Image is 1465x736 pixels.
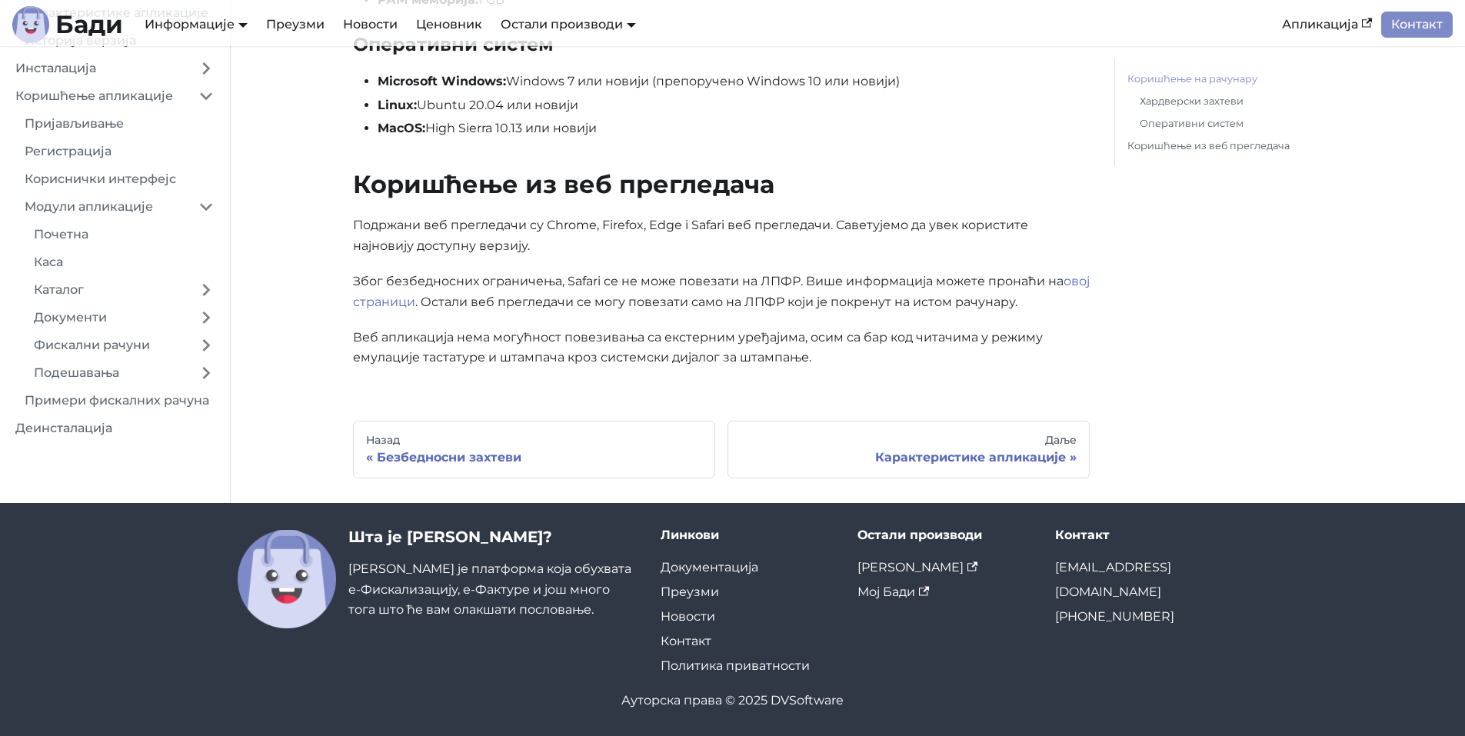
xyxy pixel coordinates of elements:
a: ЛогоБади [12,6,123,43]
a: Новости [334,12,407,38]
div: Контакт [1055,528,1228,543]
a: Инсталација [6,56,189,81]
img: Бади [238,530,336,628]
a: Новости [661,609,715,624]
a: Контакт [1381,12,1453,38]
strong: Microsoft Windows: [378,74,506,88]
a: Каталог [25,278,189,302]
a: Каса [25,250,223,275]
strong: MacOS: [378,121,425,135]
div: [PERSON_NAME] је платформа која обухвата е-Фискализацију, е-Фактуре и још много тога што ће вам о... [348,528,636,628]
li: Ubuntu 20.04 или новији [378,95,1090,115]
a: Кориснички интерфејс [15,167,223,191]
a: Хардверски захтеви [1140,93,1331,109]
a: НазадБезбедносни захтеви [353,421,715,479]
h3: Шта је [PERSON_NAME]? [348,528,636,547]
button: Expand sidebar category 'Документи' [189,305,223,330]
a: Апликација [1273,12,1381,38]
a: Почетна [25,222,223,247]
div: Даље [741,434,1077,448]
a: Мој Бади [857,584,929,599]
a: Коришћење из веб прегледача [1127,138,1337,154]
a: Ценовник [407,12,491,38]
button: Expand sidebar category 'Фискални рачуни' [189,333,223,358]
b: Бади [55,12,123,37]
a: Контакт [661,634,711,648]
img: Лого [12,6,49,43]
a: Коришћење апликације [6,84,189,108]
a: Политика приватности [661,658,810,673]
p: Веб апликација нема могућност повезивања са екстерним уређајима, осим са бар код читачима у режим... [353,328,1090,368]
a: [EMAIL_ADDRESS][DOMAIN_NAME] [1055,560,1171,599]
a: Документи [25,305,189,330]
a: Информације [145,17,248,32]
a: Преузми [661,584,719,599]
a: Подешавања [25,361,189,385]
p: Због безбедносних ограничења, Safari се не може повезати на ЛПФР. Више информација можете пронаћи... [353,271,1090,312]
a: Остали производи [501,17,636,32]
a: Регистрација [15,139,223,164]
div: Остали производи [857,528,1030,543]
strong: Linux: [378,98,417,112]
a: Коришћење на рачунару [1127,71,1337,87]
button: Expand sidebar category 'Каталог' [189,278,223,302]
a: Документација [661,560,758,574]
a: [PERSON_NAME] [857,560,977,574]
li: High Sierra 10.13 или новији [378,118,1090,138]
a: [PHONE_NUMBER] [1055,609,1174,624]
div: Линкови [661,528,834,543]
a: Преузми [257,12,334,38]
a: овој страници [353,274,1090,308]
a: Деинсталација [6,416,223,441]
button: Collapse sidebar category 'Модули апликације' [189,195,223,219]
div: Безбедносни захтеви [366,450,702,465]
p: Подржани веб прегледачи су Chrome, Firefox, Edge i Safari веб прегледачи. Саветујемо да увек кори... [353,215,1090,256]
div: Карактеристике апликације [741,450,1077,465]
button: Expand sidebar category 'Подешавања' [189,361,223,385]
div: Назад [366,434,702,448]
div: Ауторска права © 2025 DVSoftware [238,691,1228,711]
a: Оперативни систем [1140,115,1331,132]
nav: странице докумената [353,421,1090,479]
a: Модули апликације [15,195,189,219]
li: Windows 7 или новији (препоручено Windows 10 или новији) [378,72,1090,92]
a: Фискални рачуни [25,333,189,358]
admonition: Напомена [353,271,1090,368]
button: Collapse sidebar category 'Коришћење апликације' [189,84,223,108]
a: Примери фискалних рачуна [15,388,223,413]
a: ДаљеКарактеристике апликације [728,421,1090,479]
a: Пријављивање [15,112,223,136]
button: Expand sidebar category 'Инсталација' [189,56,223,81]
h2: Коришћење из веб прегледача [353,169,1090,200]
